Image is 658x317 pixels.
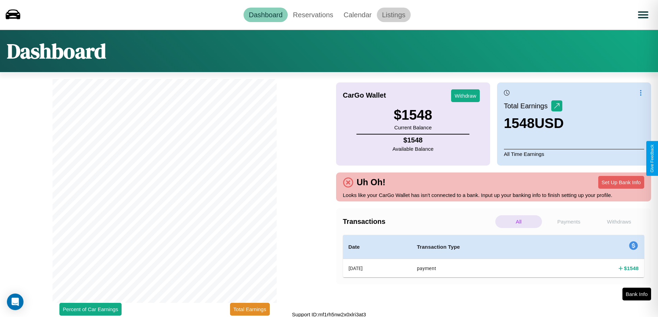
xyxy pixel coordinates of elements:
[622,288,651,300] button: Bank Info
[244,8,288,22] a: Dashboard
[338,8,377,22] a: Calendar
[392,136,433,144] h4: $ 1548
[353,177,389,187] h4: Uh Oh!
[504,100,551,112] p: Total Earnings
[596,215,642,228] p: Withdraws
[417,243,551,251] h4: Transaction Type
[633,5,653,24] button: Open menu
[451,89,480,102] button: Withdraw
[598,176,644,189] button: Set Up Bank Info
[343,91,386,99] h4: CarGo Wallet
[377,8,411,22] a: Listings
[394,107,432,123] h3: $ 1548
[343,190,645,200] p: Looks like your CarGo Wallet has isn't connected to a bank. Input up your banking info to finish ...
[394,123,432,132] p: Current Balance
[230,303,270,316] button: Total Earnings
[504,116,564,131] h3: 1548 USD
[7,294,23,310] div: Open Intercom Messenger
[650,145,655,172] div: Give Feedback
[392,144,433,153] p: Available Balance
[545,215,592,228] p: Payments
[59,303,122,316] button: Percent of Car Earnings
[288,8,338,22] a: Reservations
[411,259,557,278] th: payment
[349,243,406,251] h4: Date
[343,218,494,226] h4: Transactions
[7,37,106,65] h1: Dashboard
[624,265,639,272] h4: $ 1548
[343,259,411,278] th: [DATE]
[343,235,645,277] table: simple table
[504,149,644,159] p: All Time Earnings
[495,215,542,228] p: All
